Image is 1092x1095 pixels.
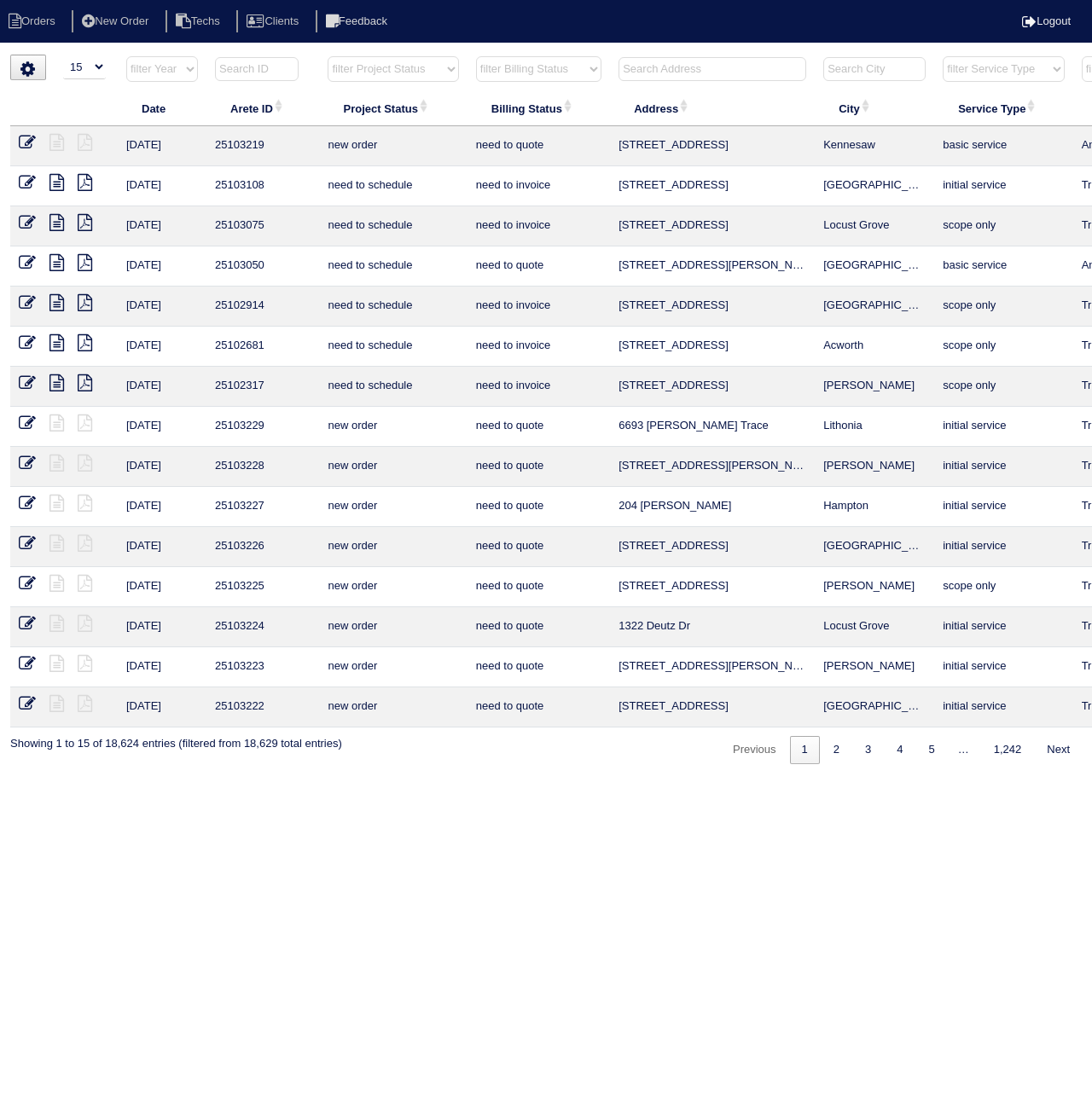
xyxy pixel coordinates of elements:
td: new order [319,527,467,567]
td: [DATE] [118,607,206,647]
td: [DATE] [118,527,206,567]
th: City: activate to sort column ascending [815,90,934,126]
td: [DATE] [118,287,206,327]
td: 25103228 [206,447,319,487]
td: [STREET_ADDRESS] [610,567,815,607]
th: Date [118,90,206,126]
td: 25103229 [206,407,319,447]
td: initial service [934,527,1072,567]
a: Previous [721,736,788,764]
input: Search ID [215,57,299,81]
th: Service Type: activate to sort column ascending [934,90,1072,126]
td: need to quote [468,647,610,687]
th: Billing Status: activate to sort column ascending [468,90,610,126]
a: 1,242 [982,736,1034,764]
td: scope only [934,327,1072,367]
td: 204 [PERSON_NAME] [610,487,815,527]
a: 3 [853,736,883,764]
td: scope only [934,206,1072,246]
li: New Order [72,10,162,33]
td: need to quote [468,687,610,727]
td: need to quote [468,567,610,607]
td: need to schedule [319,206,467,246]
td: [GEOGRAPHIC_DATA] [815,687,934,727]
td: initial service [934,487,1072,527]
a: Clients [236,14,312,27]
td: [DATE] [118,487,206,527]
td: 25102914 [206,287,319,327]
td: 25103226 [206,527,319,567]
td: new order [319,687,467,727]
td: [DATE] [118,327,206,367]
td: 25103219 [206,126,319,166]
td: [DATE] [118,166,206,206]
td: [GEOGRAPHIC_DATA] [815,166,934,206]
td: new order [319,487,467,527]
td: [PERSON_NAME] [815,567,934,607]
td: need to quote [468,487,610,527]
td: [STREET_ADDRESS] [610,166,815,206]
a: New Order [72,14,162,27]
td: [STREET_ADDRESS] [610,327,815,367]
td: initial service [934,166,1072,206]
td: [STREET_ADDRESS] [610,687,815,727]
td: [DATE] [118,246,206,287]
td: basic service [934,126,1072,166]
td: [DATE] [118,567,206,607]
td: [DATE] [118,647,206,687]
a: Logout [1022,14,1071,27]
a: 1 [790,736,820,764]
td: Acworth [815,327,934,367]
td: 25103050 [206,246,319,287]
td: new order [319,567,467,607]
td: [GEOGRAPHIC_DATA] [815,246,934,287]
li: Clients [236,10,312,33]
td: [GEOGRAPHIC_DATA] [815,287,934,327]
td: [STREET_ADDRESS] [610,367,815,407]
td: 25103223 [206,647,319,687]
td: [PERSON_NAME] [815,367,934,407]
div: Showing 1 to 15 of 18,624 entries (filtered from 18,629 total entries) [10,727,342,751]
td: 25103108 [206,166,319,206]
td: need to invoice [468,166,610,206]
a: Next [1035,736,1082,764]
td: 25103222 [206,687,319,727]
td: [DATE] [118,206,206,246]
td: 25103225 [206,567,319,607]
td: 25102317 [206,367,319,407]
td: [STREET_ADDRESS][PERSON_NAME] [610,447,815,487]
li: Techs [166,10,234,33]
td: [PERSON_NAME] [815,447,934,487]
td: need to quote [468,607,610,647]
td: need to invoice [468,367,610,407]
input: Search Address [619,57,806,81]
td: new order [319,126,467,166]
td: scope only [934,567,1072,607]
td: new order [319,607,467,647]
td: [STREET_ADDRESS] [610,126,815,166]
td: Locust Grove [815,206,934,246]
td: [DATE] [118,447,206,487]
td: need to quote [468,447,610,487]
td: [DATE] [118,407,206,447]
td: initial service [934,447,1072,487]
td: Lithonia [815,407,934,447]
td: need to schedule [319,287,467,327]
td: 1322 Deutz Dr [610,607,815,647]
td: need to schedule [319,327,467,367]
td: need to quote [468,246,610,287]
td: [STREET_ADDRESS][PERSON_NAME] [610,246,815,287]
td: initial service [934,647,1072,687]
th: Arete ID: activate to sort column ascending [206,90,319,126]
td: initial service [934,407,1072,447]
td: [GEOGRAPHIC_DATA] [815,527,934,567]
td: scope only [934,287,1072,327]
td: [DATE] [118,687,206,727]
a: 5 [916,736,946,764]
td: need to quote [468,126,610,166]
td: initial service [934,687,1072,727]
td: 25103075 [206,206,319,246]
td: 6693 [PERSON_NAME] Trace [610,407,815,447]
td: need to quote [468,527,610,567]
td: Locust Grove [815,607,934,647]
